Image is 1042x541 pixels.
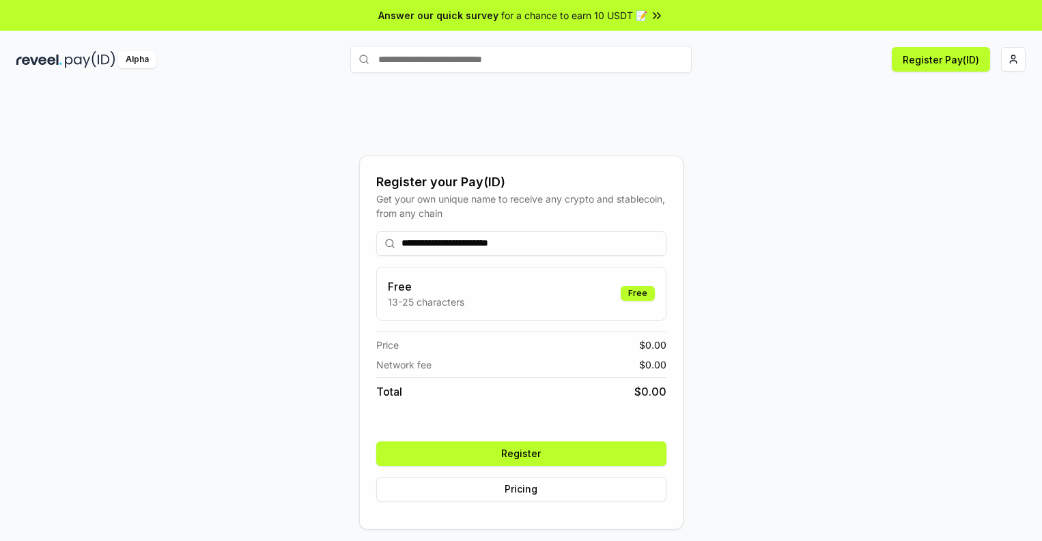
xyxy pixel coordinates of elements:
[378,8,498,23] span: Answer our quick survey
[376,338,399,352] span: Price
[376,173,666,192] div: Register your Pay(ID)
[376,192,666,220] div: Get your own unique name to receive any crypto and stablecoin, from any chain
[118,51,156,68] div: Alpha
[65,51,115,68] img: pay_id
[639,338,666,352] span: $ 0.00
[501,8,647,23] span: for a chance to earn 10 USDT 📝
[376,477,666,501] button: Pricing
[376,383,402,400] span: Total
[16,51,62,68] img: reveel_dark
[376,441,666,466] button: Register
[376,357,432,372] span: Network fee
[639,357,666,372] span: $ 0.00
[634,383,666,400] span: $ 0.00
[388,278,464,295] h3: Free
[621,286,655,301] div: Free
[892,47,990,72] button: Register Pay(ID)
[388,295,464,309] p: 13-25 characters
